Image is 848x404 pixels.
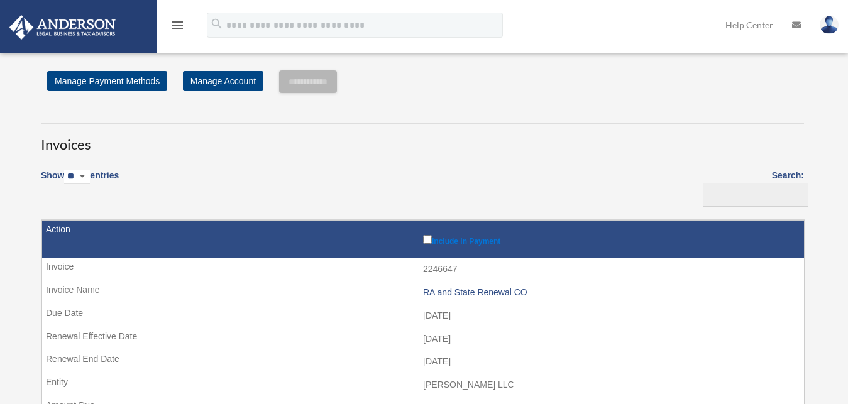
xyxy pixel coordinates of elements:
[42,327,804,351] td: [DATE]
[210,17,224,31] i: search
[820,16,839,34] img: User Pic
[42,304,804,328] td: [DATE]
[170,18,185,33] i: menu
[6,15,119,40] img: Anderson Advisors Platinum Portal
[64,170,90,184] select: Showentries
[423,232,798,246] label: Include in Payment
[703,183,808,207] input: Search:
[699,168,804,207] label: Search:
[183,71,263,91] a: Manage Account
[41,168,119,197] label: Show entries
[42,350,804,374] td: [DATE]
[423,287,798,298] div: RA and State Renewal CO
[42,258,804,281] td: 2246647
[42,373,804,397] td: [PERSON_NAME] LLC
[170,22,185,33] a: menu
[47,71,167,91] a: Manage Payment Methods
[41,123,804,155] h3: Invoices
[423,235,432,244] input: Include in Payment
